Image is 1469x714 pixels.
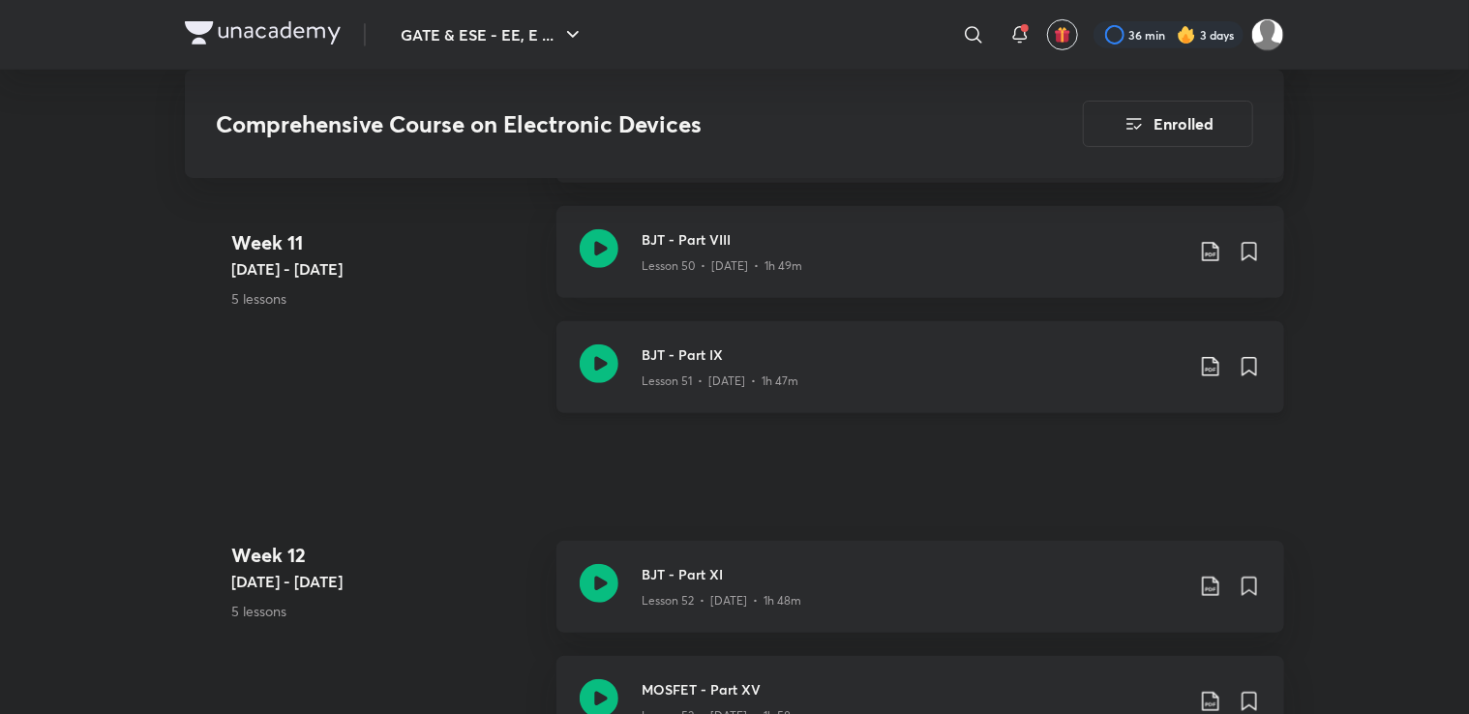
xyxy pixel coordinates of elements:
button: GATE & ESE - EE, E ... [389,15,596,54]
h3: BJT - Part XI [642,564,1184,584]
img: Company Logo [185,21,341,45]
a: BJT - Part IXLesson 51 • [DATE] • 1h 47m [556,321,1284,436]
h3: Comprehensive Course on Electronic Devices [216,110,974,138]
h3: BJT - Part IX [642,344,1184,365]
h4: Week 11 [231,227,541,256]
h3: MOSFET - Part XV [642,679,1184,699]
h4: Week 12 [231,541,541,570]
p: Lesson 52 • [DATE] • 1h 48m [642,592,801,610]
button: Enrolled [1083,101,1253,147]
a: BJT - Part VIIILesson 50 • [DATE] • 1h 49m [556,206,1284,321]
a: BJT - Part XILesson 52 • [DATE] • 1h 48m [556,541,1284,656]
a: Company Logo [185,21,341,49]
h3: BJT - Part VIII [642,229,1184,250]
p: 5 lessons [231,601,541,621]
img: Avantika Choudhary [1251,18,1284,51]
p: 5 lessons [231,287,541,308]
button: avatar [1047,19,1078,50]
img: streak [1177,25,1196,45]
h5: [DATE] - [DATE] [231,570,541,593]
h5: [DATE] - [DATE] [231,256,541,280]
p: Lesson 51 • [DATE] • 1h 47m [642,372,798,390]
p: Lesson 50 • [DATE] • 1h 49m [642,257,802,275]
img: avatar [1054,26,1071,44]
